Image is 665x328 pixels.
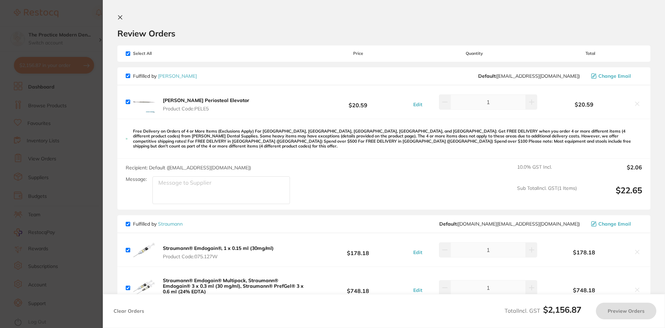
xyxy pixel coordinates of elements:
span: Change Email [598,221,631,227]
img: ejk3eXNkZw [133,277,155,299]
span: save@adamdental.com.au [478,73,580,79]
b: $748.18 [306,281,409,294]
button: Clear Orders [111,303,146,319]
b: Straumann® Emdogain®, 1 x 0.15 ml (30mg/ml) [163,245,274,251]
b: $178.18 [306,244,409,256]
b: Straumann® Emdogain® Multipack, Straumann® Emdogain® 3 x 0.3 ml (30 mg/ml), Straumann® PrefGel® 3... [163,277,304,295]
button: [PERSON_NAME] Periosteal Elevator Product Code:PELE5 [161,97,251,112]
b: $2,156.87 [543,304,581,315]
span: Price [306,51,409,56]
button: Change Email [589,73,642,79]
span: 10.0 % GST Incl. [517,164,577,179]
output: $2.06 [582,164,642,179]
span: Total Incl. GST [505,307,581,314]
p: Fulfilled by [133,221,183,227]
span: Recipient: Default ( [EMAIL_ADDRESS][DOMAIN_NAME] ) [126,165,251,171]
button: Edit [411,101,424,108]
a: [PERSON_NAME] [158,73,197,79]
button: Edit [411,249,424,255]
span: Product Code: 075.127W [163,254,274,259]
b: Default [478,73,496,79]
button: Change Email [589,221,642,227]
span: Quantity [410,51,539,56]
button: Straumann® Emdogain® Multipack, Straumann® Emdogain® 3 x 0.3 ml (30 mg/ml), Straumann® PrefGel® 3... [161,277,306,303]
span: Sub Total Incl. GST ( 1 Items) [517,185,577,204]
b: $178.18 [539,249,630,255]
b: [PERSON_NAME] Periosteal Elevator [163,97,249,103]
p: Fulfilled by [133,73,197,79]
span: customerservice.au@straumann.com [439,221,580,227]
span: Change Email [598,73,631,79]
output: $22.65 [582,185,642,204]
b: Default [439,221,457,227]
button: Preview Orders [596,303,656,319]
img: cnFqdHE4Yg [133,239,155,261]
h2: Review Orders [117,28,650,39]
img: cnN5NHgxeQ [133,91,155,113]
b: $20.59 [306,95,409,108]
b: $748.18 [539,287,630,293]
button: Straumann® Emdogain®, 1 x 0.15 ml (30mg/ml) Product Code:075.127W [161,245,276,260]
span: Product Code: PELE5 [163,106,249,111]
span: Total [539,51,642,56]
a: Straumann [158,221,183,227]
p: Free Delivery on Orders of 4 or More Items (Exclusions Apply) For [GEOGRAPHIC_DATA], [GEOGRAPHIC_... [133,129,642,149]
label: Message: [126,176,147,182]
button: Edit [411,287,424,293]
span: Select All [126,51,195,56]
b: $20.59 [539,101,630,108]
